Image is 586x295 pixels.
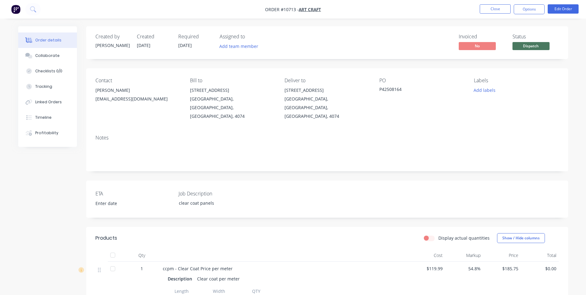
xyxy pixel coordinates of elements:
[285,86,369,121] div: [STREET_ADDRESS][GEOGRAPHIC_DATA], [GEOGRAPHIC_DATA], [GEOGRAPHIC_DATA], 4074
[379,86,457,95] div: P42508164
[95,34,129,40] div: Created by
[137,42,150,48] span: [DATE]
[91,199,168,208] input: Enter date
[438,235,490,241] label: Display actual quantities
[179,190,256,197] label: Job Description
[123,249,160,262] div: Qty
[18,110,77,125] button: Timeline
[95,190,173,197] label: ETA
[548,4,579,14] button: Edit Order
[195,274,242,283] div: Clear coat per meter
[285,78,369,83] div: Deliver to
[448,265,481,272] span: 54.8%
[18,79,77,94] button: Tracking
[11,5,20,14] img: Factory
[459,42,496,50] span: No
[35,130,58,136] div: Profitability
[220,42,262,50] button: Add team member
[497,233,545,243] button: Show / Hide columns
[285,86,369,95] div: [STREET_ADDRESS]
[35,84,52,89] div: Tracking
[299,6,321,12] a: Art Craft
[141,265,143,272] span: 1
[95,42,129,49] div: [PERSON_NAME]
[379,78,464,83] div: PO
[523,265,556,272] span: $0.00
[35,68,62,74] div: Checklists 0/0
[445,249,483,262] div: Markup
[474,78,559,83] div: Labels
[190,78,275,83] div: Bill to
[18,48,77,63] button: Collaborate
[521,249,559,262] div: Total
[95,95,180,103] div: [EMAIL_ADDRESS][DOMAIN_NAME]
[163,266,233,271] span: ccpm - Clear Coat Price per meter
[410,265,443,272] span: $119.99
[168,274,195,283] div: Description
[95,86,180,106] div: [PERSON_NAME][EMAIL_ADDRESS][DOMAIN_NAME]
[470,86,499,94] button: Add labels
[216,42,261,50] button: Add team member
[137,34,171,40] div: Created
[483,249,521,262] div: Price
[407,249,445,262] div: Cost
[178,42,192,48] span: [DATE]
[512,34,559,40] div: Status
[35,53,60,58] div: Collaborate
[174,199,251,207] div: clear coat panels
[512,42,550,51] button: Dispatch
[486,265,519,272] span: $185.75
[190,95,275,121] div: [GEOGRAPHIC_DATA], [GEOGRAPHIC_DATA], [GEOGRAPHIC_DATA], 4074
[18,63,77,79] button: Checklists 0/0
[512,42,550,50] span: Dispatch
[190,86,275,95] div: [STREET_ADDRESS]
[18,94,77,110] button: Linked Orders
[35,115,52,120] div: Timeline
[18,32,77,48] button: Order details
[95,135,559,141] div: Notes
[35,99,62,105] div: Linked Orders
[18,125,77,141] button: Profitability
[190,86,275,121] div: [STREET_ADDRESS][GEOGRAPHIC_DATA], [GEOGRAPHIC_DATA], [GEOGRAPHIC_DATA], 4074
[35,37,61,43] div: Order details
[178,34,212,40] div: Required
[480,4,511,14] button: Close
[265,6,299,12] span: Order #10713 -
[95,234,117,242] div: Products
[459,34,505,40] div: Invoiced
[514,4,545,14] button: Options
[95,78,180,83] div: Contact
[95,86,180,95] div: [PERSON_NAME]
[220,34,281,40] div: Assigned to
[285,95,369,121] div: [GEOGRAPHIC_DATA], [GEOGRAPHIC_DATA], [GEOGRAPHIC_DATA], 4074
